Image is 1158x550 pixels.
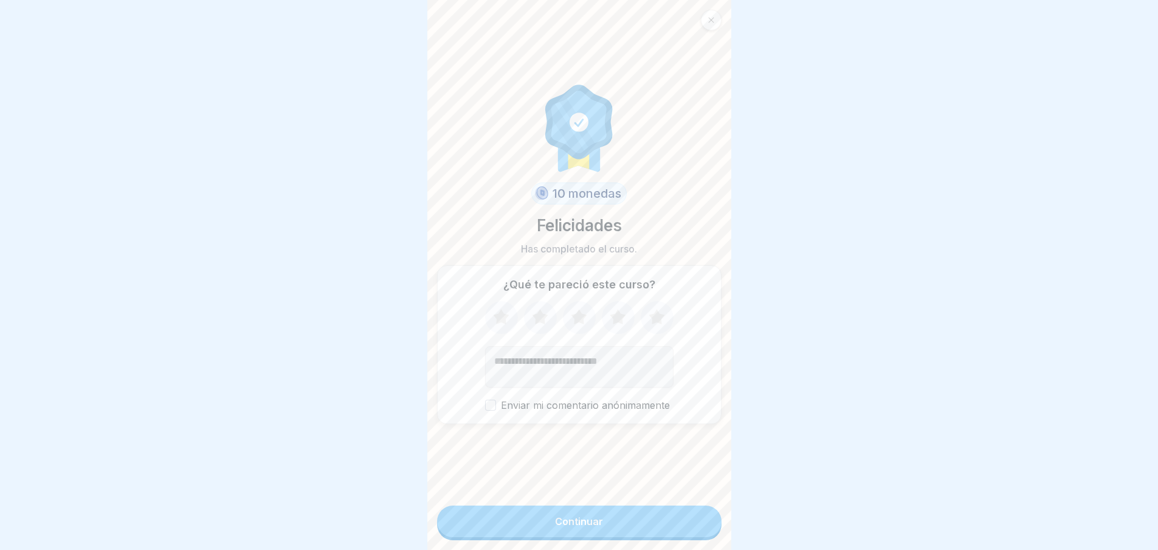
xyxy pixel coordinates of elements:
[553,186,621,201] font: 10 monedas
[539,82,620,173] img: completion.svg
[533,184,551,203] img: coin.svg
[503,278,655,291] font: ¿Qué te pareció este curso?
[485,400,496,411] button: Enviar mi comentario anónimamente
[521,243,637,255] font: Has completado el curso.
[437,506,722,537] button: Continuar
[537,216,622,235] font: Felicidades
[555,515,603,527] font: Continuar
[501,399,670,411] font: Enviar mi comentario anónimamente
[485,346,674,388] textarea: Añadir comentario (opcional)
